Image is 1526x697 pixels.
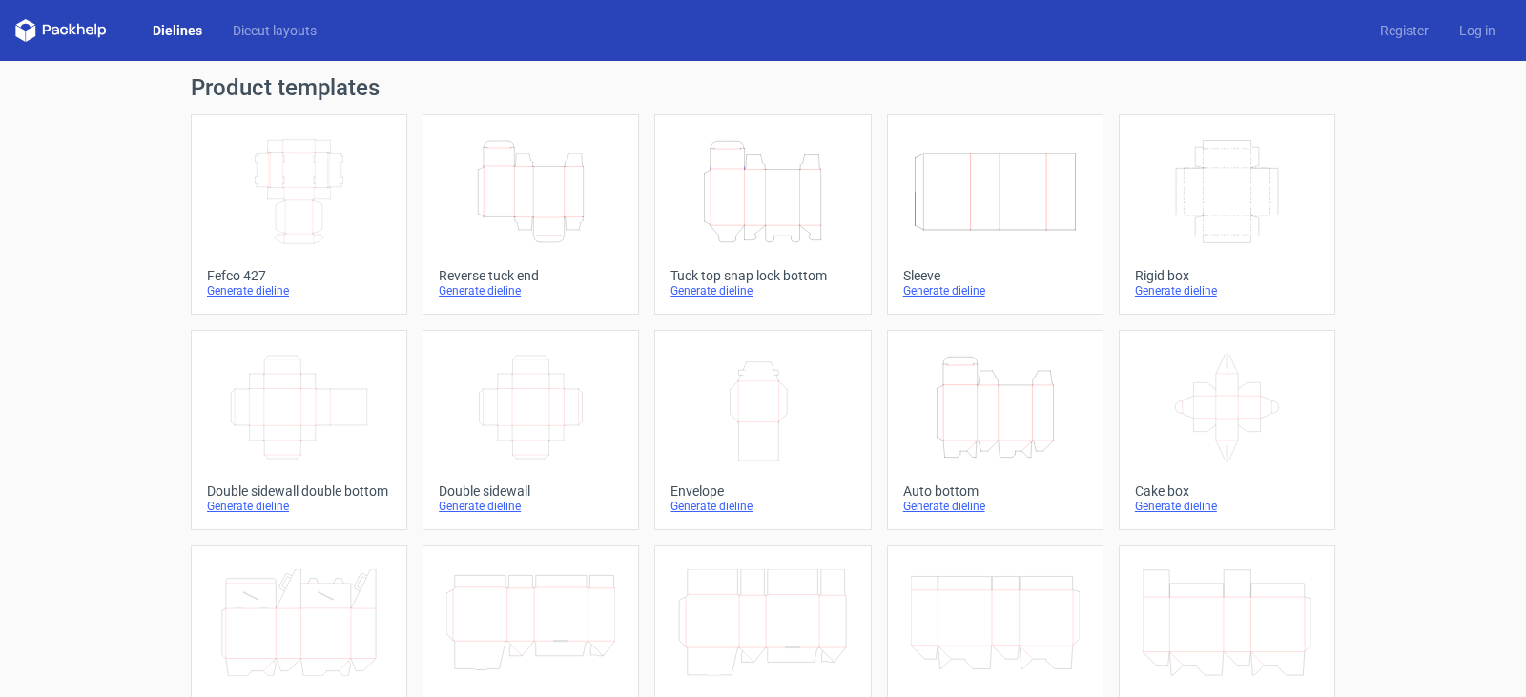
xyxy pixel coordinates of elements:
[670,268,855,283] div: Tuck top snap lock bottom
[903,268,1087,283] div: Sleeve
[439,499,623,514] div: Generate dieline
[1365,21,1444,40] a: Register
[1135,483,1319,499] div: Cake box
[887,330,1103,530] a: Auto bottomGenerate dieline
[654,330,871,530] a: EnvelopeGenerate dieline
[207,483,391,499] div: Double sidewall double bottom
[654,114,871,315] a: Tuck top snap lock bottomGenerate dieline
[670,283,855,298] div: Generate dieline
[207,268,391,283] div: Fefco 427
[439,483,623,499] div: Double sidewall
[903,499,1087,514] div: Generate dieline
[1135,499,1319,514] div: Generate dieline
[191,330,407,530] a: Double sidewall double bottomGenerate dieline
[903,483,1087,499] div: Auto bottom
[670,499,855,514] div: Generate dieline
[670,483,855,499] div: Envelope
[1444,21,1511,40] a: Log in
[1135,283,1319,298] div: Generate dieline
[207,499,391,514] div: Generate dieline
[903,283,1087,298] div: Generate dieline
[1119,330,1335,530] a: Cake boxGenerate dieline
[137,21,217,40] a: Dielines
[1135,268,1319,283] div: Rigid box
[191,76,1335,99] h1: Product templates
[207,283,391,298] div: Generate dieline
[1119,114,1335,315] a: Rigid boxGenerate dieline
[423,330,639,530] a: Double sidewallGenerate dieline
[439,283,623,298] div: Generate dieline
[217,21,332,40] a: Diecut layouts
[191,114,407,315] a: Fefco 427Generate dieline
[439,268,623,283] div: Reverse tuck end
[423,114,639,315] a: Reverse tuck endGenerate dieline
[887,114,1103,315] a: SleeveGenerate dieline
